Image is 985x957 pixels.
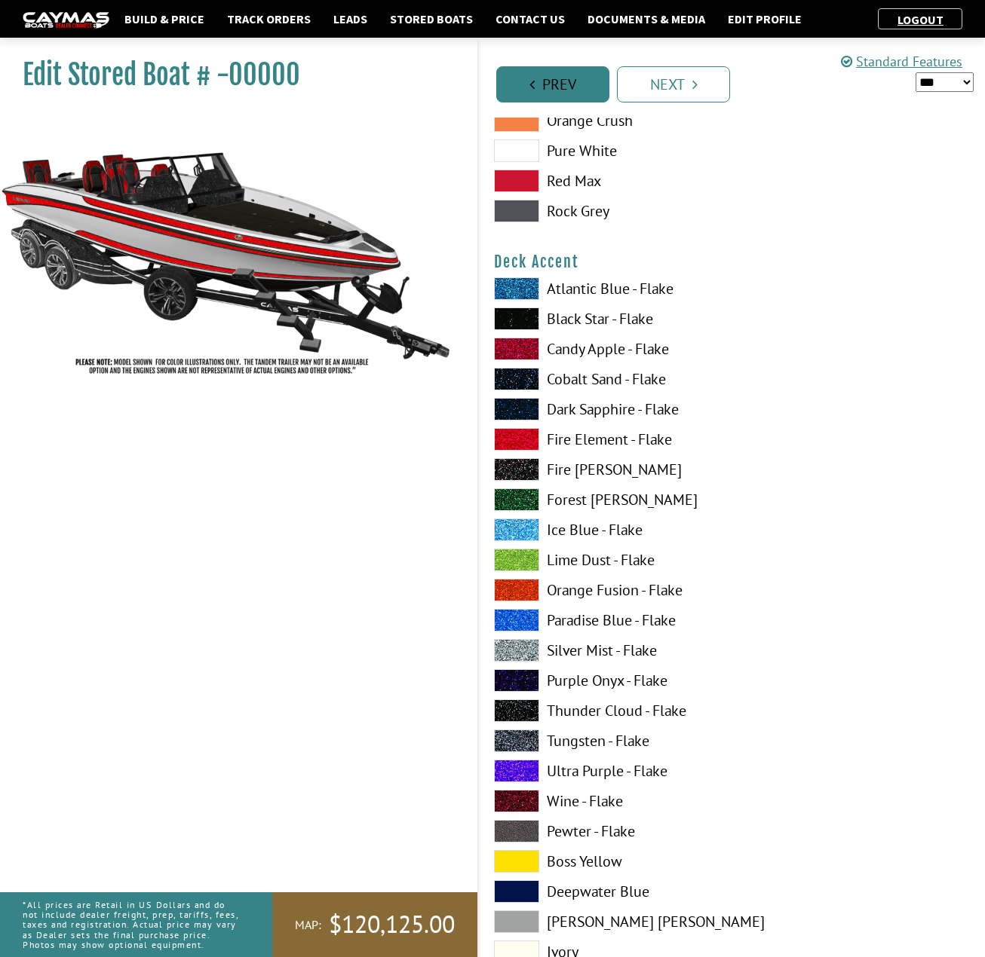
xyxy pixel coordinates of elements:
label: Pewter - Flake [494,820,717,842]
label: Cobalt Sand - Flake [494,368,717,390]
label: Ultra Purple - Flake [494,760,717,782]
label: Rock Grey [494,200,717,222]
label: Silver Mist - Flake [494,639,717,662]
label: Forest [PERSON_NAME] [494,488,717,511]
label: Red Max [494,170,717,192]
h1: Edit Stored Boat # -00000 [23,58,440,92]
label: Fire [PERSON_NAME] [494,458,717,481]
label: [PERSON_NAME] [PERSON_NAME] [494,910,717,933]
img: caymas-dealer-connect-2ed40d3bc7270c1d8d7ffb4b79bf05adc795679939227970def78ec6f6c03838.gif [23,12,109,28]
ul: Pagination [493,64,985,102]
label: Wine - Flake [494,790,717,812]
label: Paradise Blue - Flake [494,609,717,631]
span: $120,125.00 [329,909,455,940]
label: Dark Sapphire - Flake [494,398,717,420]
label: Purple Onyx - Flake [494,669,717,692]
a: Standard Features [841,53,962,70]
a: Documents & Media [580,9,713,29]
label: Black Star - Flake [494,307,717,330]
a: Leads [326,9,375,29]
label: Boss Yellow [494,850,717,873]
a: Next [617,66,730,102]
a: Build & Price [117,9,212,29]
a: Edit Profile [720,9,809,29]
a: Prev [496,66,609,102]
p: *All prices are Retail in US Dollars and do not include dealer freight, prep, tariffs, fees, taxe... [23,892,238,957]
h4: Deck Accent [494,252,970,271]
label: Orange Fusion - Flake [494,579,717,601]
a: Stored Boats [382,9,480,29]
label: Tungsten - Flake [494,729,717,752]
a: Track Orders [219,9,318,29]
label: Atlantic Blue - Flake [494,277,717,300]
a: Logout [890,12,951,27]
a: MAP:$120,125.00 [272,892,477,957]
label: Thunder Cloud - Flake [494,699,717,722]
label: Orange Crush [494,109,717,132]
label: Pure White [494,139,717,162]
label: Deepwater Blue [494,880,717,903]
label: Candy Apple - Flake [494,338,717,360]
label: Ice Blue - Flake [494,518,717,541]
a: Contact Us [488,9,572,29]
span: MAP: [295,917,321,933]
label: Fire Element - Flake [494,428,717,451]
label: Lime Dust - Flake [494,549,717,571]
